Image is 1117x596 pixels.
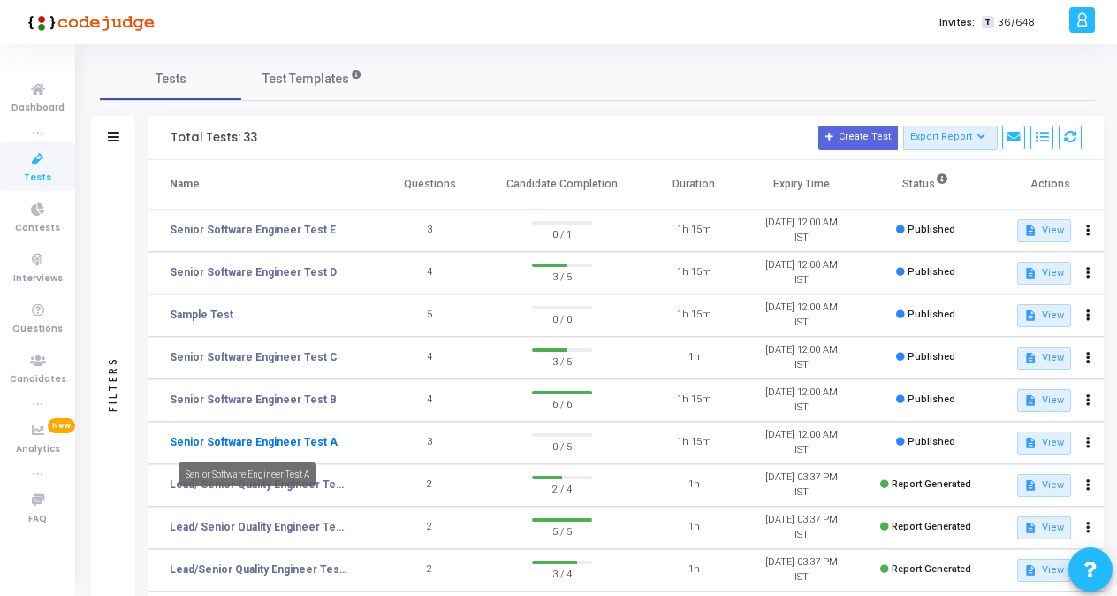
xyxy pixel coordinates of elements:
[908,224,955,235] span: Published
[532,437,592,455] span: 0 / 5
[28,512,47,527] span: FAQ
[1024,309,1037,322] mat-icon: description
[982,16,993,29] span: T
[16,442,60,457] span: Analytics
[903,126,998,150] button: Export Report
[908,351,955,363] span: Published
[1024,522,1037,534] mat-icon: description
[1017,516,1071,539] button: View
[1024,225,1037,237] mat-icon: description
[48,418,75,433] span: New
[748,464,855,507] td: [DATE] 03:37 PM IST
[170,562,348,577] a: Lead/Senior Quality Engineer Test 6
[376,252,483,294] td: 4
[1024,352,1037,364] mat-icon: description
[748,379,855,422] td: [DATE] 12:00 AM IST
[483,160,639,210] th: Candidate Completion
[170,264,337,280] a: Senior Software Engineer Test D
[640,379,748,422] td: 1h 15m
[640,294,748,337] td: 1h 15m
[908,394,955,405] span: Published
[171,131,257,145] div: Total Tests: 33
[12,322,63,337] span: Questions
[640,252,748,294] td: 1h 15m
[748,507,855,549] td: [DATE] 03:37 PM IST
[179,462,316,486] div: Senior Software Engineer Test A
[1024,564,1037,577] mat-icon: description
[532,522,592,539] span: 5 / 5
[148,160,376,210] th: Name
[532,394,592,412] span: 6 / 6
[262,70,349,88] span: Test Templates
[748,252,855,294] td: [DATE] 12:00 AM IST
[640,549,748,592] td: 1h
[908,436,955,447] span: Published
[1024,394,1037,407] mat-icon: description
[170,392,337,408] a: Senior Software Engineer Test B
[748,160,855,210] th: Expiry Time
[376,379,483,422] td: 4
[105,287,121,481] div: Filters
[10,372,66,387] span: Candidates
[1017,389,1071,412] button: View
[1024,267,1037,279] mat-icon: description
[640,160,748,210] th: Duration
[170,307,233,323] a: Sample Test
[856,160,996,210] th: Status
[376,549,483,592] td: 2
[376,294,483,337] td: 5
[376,507,483,549] td: 2
[908,309,955,320] span: Published
[892,521,971,532] span: Report Generated
[15,221,60,236] span: Contests
[376,337,483,379] td: 4
[11,101,65,116] span: Dashboard
[908,266,955,278] span: Published
[748,294,855,337] td: [DATE] 12:00 AM IST
[532,267,592,285] span: 3 / 5
[532,352,592,370] span: 3 / 5
[24,171,51,186] span: Tests
[532,479,592,497] span: 2 / 4
[532,309,592,327] span: 0 / 0
[376,422,483,464] td: 3
[1017,432,1071,455] button: View
[640,337,748,379] td: 1h
[748,549,855,592] td: [DATE] 03:37 PM IST
[1017,474,1071,497] button: View
[892,563,971,575] span: Report Generated
[998,15,1035,30] span: 36/648
[818,126,898,150] button: Create Test
[748,422,855,464] td: [DATE] 12:00 AM IST
[170,434,338,450] a: Senior Software Engineer Test A
[532,564,592,582] span: 3 / 4
[640,507,748,549] td: 1h
[376,160,483,210] th: Questions
[748,210,855,252] td: [DATE] 12:00 AM IST
[532,225,592,242] span: 0 / 1
[22,4,155,40] img: logo
[640,422,748,464] td: 1h 15m
[892,478,971,490] span: Report Generated
[939,15,975,30] label: Invites:
[1024,479,1037,492] mat-icon: description
[170,519,348,535] a: Lead/ Senior Quality Engineer Test 7
[1017,304,1071,327] button: View
[996,160,1104,210] th: Actions
[640,210,748,252] td: 1h 15m
[170,349,338,365] a: Senior Software Engineer Test C
[170,222,336,238] a: Senior Software Engineer Test E
[13,271,63,287] span: Interviews
[1017,347,1071,370] button: View
[1017,219,1071,242] button: View
[1017,559,1071,582] button: View
[1017,262,1071,285] button: View
[156,70,186,88] span: Tests
[376,464,483,507] td: 2
[640,464,748,507] td: 1h
[376,210,483,252] td: 3
[748,337,855,379] td: [DATE] 12:00 AM IST
[1024,437,1037,449] mat-icon: description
